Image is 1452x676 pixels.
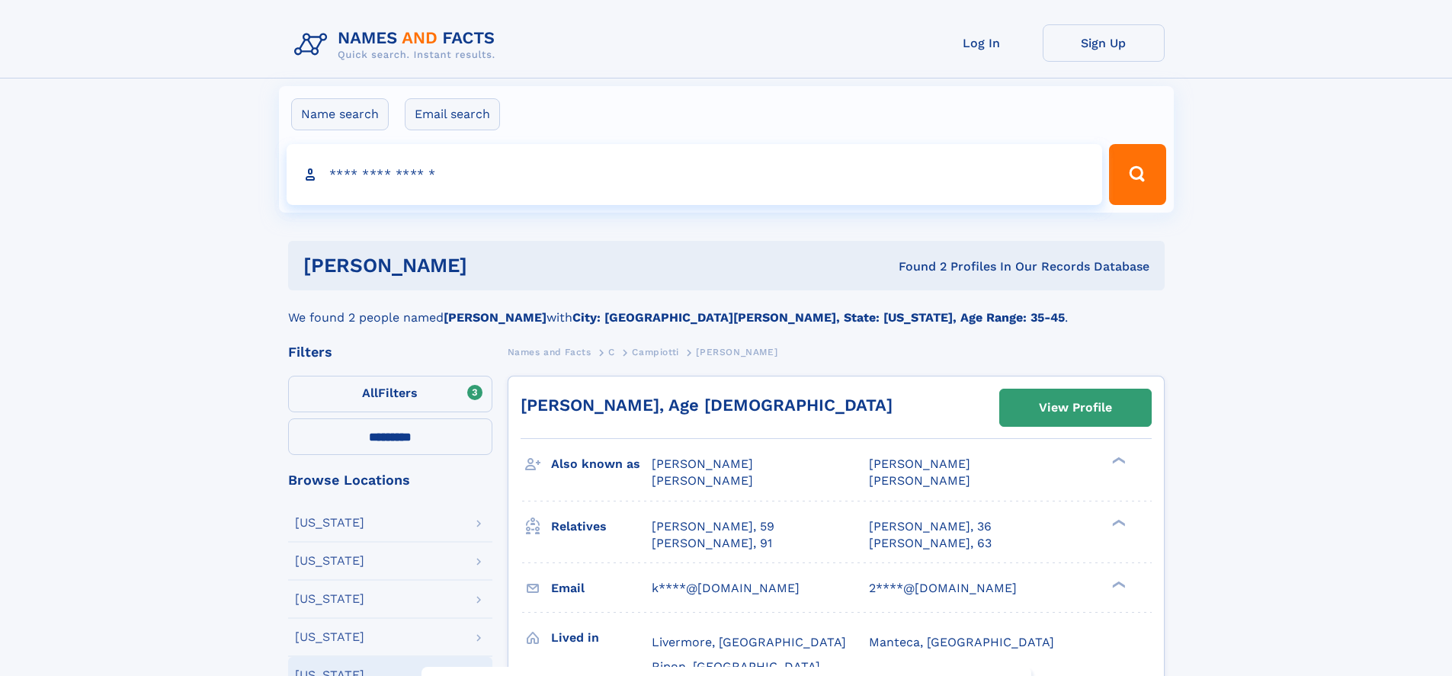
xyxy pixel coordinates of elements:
a: [PERSON_NAME], 63 [869,535,992,552]
a: C [608,342,615,361]
h3: Relatives [551,514,652,540]
div: Found 2 Profiles In Our Records Database [683,258,1149,275]
a: Names and Facts [508,342,591,361]
span: [PERSON_NAME] [869,457,970,471]
span: Ripon, [GEOGRAPHIC_DATA] [652,659,820,674]
div: [US_STATE] [295,593,364,605]
input: search input [287,144,1103,205]
a: [PERSON_NAME], 91 [652,535,772,552]
b: City: [GEOGRAPHIC_DATA][PERSON_NAME], State: [US_STATE], Age Range: 35-45 [572,310,1065,325]
button: Search Button [1109,144,1165,205]
a: Log In [921,24,1043,62]
span: [PERSON_NAME] [869,473,970,488]
span: Manteca, [GEOGRAPHIC_DATA] [869,635,1054,649]
label: Filters [288,376,492,412]
a: Sign Up [1043,24,1165,62]
span: [PERSON_NAME] [696,347,777,357]
div: [US_STATE] [295,555,364,567]
img: Logo Names and Facts [288,24,508,66]
div: Browse Locations [288,473,492,487]
a: View Profile [1000,389,1151,426]
div: [US_STATE] [295,517,364,529]
span: Campiotti [632,347,678,357]
a: [PERSON_NAME], Age [DEMOGRAPHIC_DATA] [521,396,893,415]
div: [US_STATE] [295,631,364,643]
div: ❯ [1108,579,1127,589]
div: Filters [288,345,492,359]
div: ❯ [1108,456,1127,466]
span: Livermore, [GEOGRAPHIC_DATA] [652,635,846,649]
label: Name search [291,98,389,130]
b: [PERSON_NAME] [444,310,547,325]
span: C [608,347,615,357]
h3: Email [551,575,652,601]
span: [PERSON_NAME] [652,473,753,488]
div: ❯ [1108,517,1127,527]
a: [PERSON_NAME], 59 [652,518,774,535]
label: Email search [405,98,500,130]
div: View Profile [1039,390,1112,425]
h3: Also known as [551,451,652,477]
span: All [362,386,378,400]
h1: [PERSON_NAME] [303,256,683,275]
h3: Lived in [551,625,652,651]
div: We found 2 people named with . [288,290,1165,327]
a: Campiotti [632,342,678,361]
span: [PERSON_NAME] [652,457,753,471]
a: [PERSON_NAME], 36 [869,518,992,535]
